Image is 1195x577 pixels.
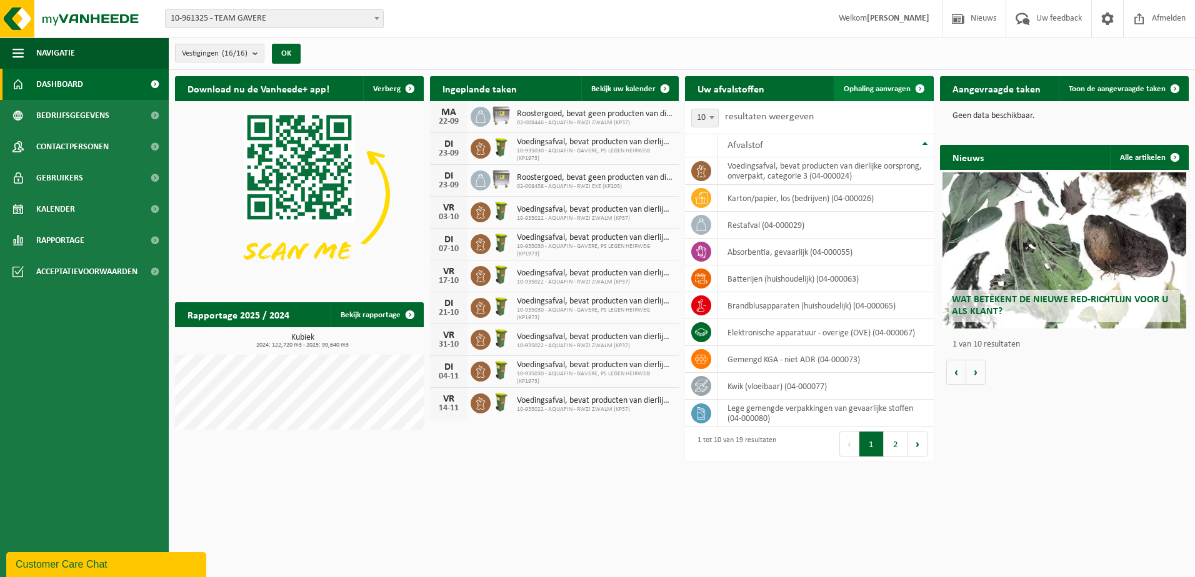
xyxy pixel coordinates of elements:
[718,400,934,427] td: lege gemengde verpakkingen van gevaarlijke stoffen (04-000080)
[36,194,75,225] span: Kalender
[436,213,461,222] div: 03-10
[175,302,302,327] h2: Rapportage 2025 / 2024
[952,112,1176,121] p: Geen data beschikbaar.
[436,171,461,181] div: DI
[517,297,672,307] span: Voedingsafval, bevat producten van dierlijke oorsprong, onverpakt, categorie 3
[331,302,422,327] a: Bekijk rapportage
[581,76,677,101] a: Bekijk uw kalender
[517,183,672,190] span: 02-008458 - AQUAFIN - RWZI EKE (KP205)
[591,85,656,93] span: Bekijk uw kalender
[725,112,814,122] label: resultaten weergeven
[940,145,996,169] h2: Nieuws
[718,346,934,373] td: gemengd KGA - niet ADR (04-000073)
[517,396,672,406] span: Voedingsafval, bevat producten van dierlijke oorsprong, onverpakt, categorie 3
[718,373,934,400] td: kwik (vloeibaar) (04-000077)
[718,157,934,185] td: voedingsafval, bevat producten van dierlijke oorsprong, onverpakt, categorie 3 (04-000024)
[436,298,461,308] div: DI
[727,141,763,150] span: Afvalstof
[436,372,461,381] div: 04-11
[175,101,424,288] img: Download de VHEPlus App
[181,333,424,348] h3: Kubiek
[36,131,109,162] span: Contactpersonen
[436,235,461,245] div: DI
[517,332,672,342] span: Voedingsafval, bevat producten van dierlijke oorsprong, onverpakt, categorie 3
[691,430,776,458] div: 1 tot 10 van 19 resultaten
[718,185,934,212] td: karton/papier, los (bedrijven) (04-000026)
[517,370,672,385] span: 10-935030 - AQUAFIN - GAVERE, PS LEGEN HEIRWEG (KP1973)
[942,172,1186,328] a: Wat betekent de nieuwe RED-richtlijn voor u als klant?
[36,225,84,256] span: Rapportage
[517,119,672,127] span: 02-008446 - AQUAFIN - RWZI ZWALM (KP37)
[844,85,911,93] span: Ophaling aanvragen
[36,256,137,287] span: Acceptatievoorwaarden
[436,181,461,190] div: 23-09
[491,105,512,126] img: WB-1100-GAL-GY-01
[491,232,512,254] img: WB-0060-HPE-GN-50
[691,109,719,127] span: 10
[436,277,461,285] div: 17-10
[1110,145,1187,170] a: Alle artikelen
[517,137,672,147] span: Voedingsafval, bevat producten van dierlijke oorsprong, onverpakt, categorie 3
[952,340,1182,349] p: 1 van 10 resultaten
[166,10,383,27] span: 10-961325 - TEAM GAVERE
[692,109,718,127] span: 10
[436,404,461,413] div: 14-11
[36,100,109,131] span: Bedrijfsgegevens
[363,76,422,101] button: Verberg
[436,267,461,277] div: VR
[517,243,672,258] span: 10-935030 - AQUAFIN - GAVERE, PS LEGEN HEIRWEG (KP1973)
[272,44,301,64] button: OK
[430,76,529,101] h2: Ingeplande taken
[517,173,672,183] span: Roostergoed, bevat geen producten van dierlijke oorsprong
[834,76,932,101] a: Ophaling aanvragen
[517,147,672,162] span: 10-935030 - AQUAFIN - GAVERE, PS LEGEN HEIRWEG (KP1973)
[491,296,512,317] img: WB-0060-HPE-GN-50
[718,212,934,239] td: restafval (04-000029)
[436,308,461,317] div: 21-10
[517,269,672,279] span: Voedingsafval, bevat producten van dierlijke oorsprong, onverpakt, categorie 3
[1059,76,1187,101] a: Toon de aangevraagde taken
[718,239,934,265] td: absorbentia, gevaarlijk (04-000055)
[222,49,247,57] count: (16/16)
[436,149,461,158] div: 23-09
[908,432,927,456] button: Next
[517,109,672,119] span: Roostergoed, bevat geen producten van dierlijke oorsprong
[182,44,247,63] span: Vestigingen
[685,76,777,101] h2: Uw afvalstoffen
[859,432,884,456] button: 1
[491,264,512,285] img: WB-0060-HPE-GN-50
[517,205,672,215] span: Voedingsafval, bevat producten van dierlijke oorsprong, onverpakt, categorie 3
[436,330,461,340] div: VR
[436,394,461,404] div: VR
[940,76,1053,101] h2: Aangevraagde taken
[517,233,672,243] span: Voedingsafval, bevat producten van dierlijke oorsprong, onverpakt, categorie 3
[491,169,512,190] img: WB-1100-GAL-GY-01
[436,107,461,117] div: MA
[373,85,401,93] span: Verberg
[6,550,209,577] iframe: chat widget
[884,432,908,456] button: 2
[491,392,512,413] img: WB-0060-HPE-GN-50
[517,342,672,350] span: 10-935022 - AQUAFIN - RWZI ZWALM (KP37)
[436,139,461,149] div: DI
[436,340,461,349] div: 31-10
[952,295,1168,317] span: Wat betekent de nieuwe RED-richtlijn voor u als klant?
[436,203,461,213] div: VR
[36,37,75,69] span: Navigatie
[517,406,672,413] span: 10-935022 - AQUAFIN - RWZI ZWALM (KP37)
[491,360,512,381] img: WB-0060-HPE-GN-50
[165,9,384,28] span: 10-961325 - TEAM GAVERE
[436,117,461,126] div: 22-09
[181,342,424,348] span: 2024: 122,720 m3 - 2025: 99,640 m3
[517,279,672,286] span: 10-935022 - AQUAFIN - RWZI ZWALM (KP37)
[36,162,83,194] span: Gebruikers
[436,245,461,254] div: 07-10
[867,14,929,23] strong: [PERSON_NAME]
[966,360,986,385] button: Volgende
[718,292,934,319] td: brandblusapparaten (huishoudelijk) (04-000065)
[517,360,672,370] span: Voedingsafval, bevat producten van dierlijke oorsprong, onverpakt, categorie 3
[175,44,264,62] button: Vestigingen(16/16)
[36,69,83,100] span: Dashboard
[946,360,966,385] button: Vorige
